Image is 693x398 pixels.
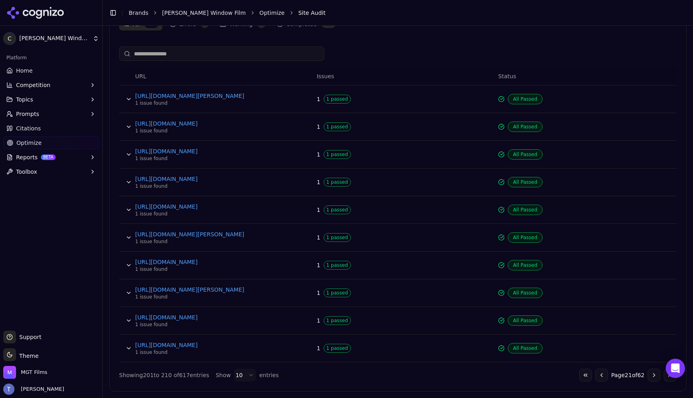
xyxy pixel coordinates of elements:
img: MGT Films [3,366,16,379]
span: 1 passed [324,122,351,131]
span: Competition [16,81,51,89]
span: 1 [317,95,320,103]
a: [URL][DOMAIN_NAME] [135,258,255,266]
span: 1 passed [324,261,351,270]
span: URL [135,72,146,80]
span: Theme [16,353,38,359]
span: [PERSON_NAME] Window Film [19,35,89,42]
span: Status [498,72,516,80]
a: [URL][DOMAIN_NAME] [135,203,255,211]
span: 1 [317,234,320,242]
th: URL [132,67,314,85]
span: 1 [317,289,320,297]
span: Reports [16,153,38,161]
div: Platform [3,51,99,64]
div: 1 issue found [135,321,255,328]
span: MGT Films [21,369,47,376]
span: 1 [317,344,320,352]
div: 1 issue found [135,294,255,300]
span: 1 passed [324,150,351,159]
span: 1 [317,150,320,158]
img: Tyler Newman [3,384,14,395]
a: [URL][DOMAIN_NAME] [135,120,255,128]
span: Site Audit [298,9,326,17]
span: Show [216,371,231,379]
span: All Passed [508,343,542,353]
span: Citations [16,124,41,132]
span: All Passed [508,94,542,104]
a: [URL][DOMAIN_NAME] [135,313,255,321]
th: Issues [314,67,495,85]
span: 1 passed [324,288,351,297]
span: BETA [41,154,56,160]
div: 1 issue found [135,266,255,272]
a: [URL][DOMAIN_NAME][PERSON_NAME] [135,230,255,238]
button: Toolbox [3,165,99,178]
a: Optimize [259,9,285,17]
nav: breadcrumb [129,9,671,17]
button: Competition [3,79,99,91]
button: Open user button [3,384,64,395]
a: Citations [3,122,99,135]
a: [URL][DOMAIN_NAME][PERSON_NAME] [135,286,255,294]
a: [URL][DOMAIN_NAME] [135,341,255,349]
span: All Passed [508,177,542,187]
span: All Passed [508,205,542,215]
span: 1 passed [324,233,351,242]
span: All Passed [508,260,542,270]
button: ReportsBETA [3,151,99,164]
a: Optimize [3,136,99,149]
th: Status [495,67,677,85]
span: C [3,32,16,45]
span: All Passed [508,149,542,160]
a: Home [3,64,99,77]
span: Support [16,333,41,341]
div: Showing 201 to 210 of 617 entries [119,371,209,379]
span: Toolbox [16,168,37,176]
div: 1 issue found [135,128,255,134]
span: 1 [317,123,320,131]
div: Data table [119,67,677,362]
div: 1 issue found [135,238,255,245]
span: Issues [317,72,334,80]
span: 1 passed [324,344,351,353]
div: Open Intercom Messenger [666,359,685,378]
button: Prompts [3,108,99,120]
a: [URL][DOMAIN_NAME] [135,175,255,183]
span: 1 passed [324,95,351,104]
span: 1 [317,317,320,325]
span: Page 21 of 62 [611,371,644,379]
span: Prompts [16,110,39,118]
span: All Passed [508,122,542,132]
div: 1 issue found [135,211,255,217]
span: Home [16,67,32,75]
a: [URL][DOMAIN_NAME] [135,147,255,155]
span: All Passed [508,232,542,243]
span: 1 passed [324,316,351,325]
span: Topics [16,95,33,104]
span: 1 [317,261,320,269]
span: 1 [317,206,320,214]
span: All Passed [508,315,542,326]
span: 1 [317,178,320,186]
div: 1 issue found [135,349,255,355]
button: Open organization switcher [3,366,47,379]
button: Topics [3,93,99,106]
span: 1 passed [324,178,351,187]
div: 1 issue found [135,183,255,189]
span: 1 passed [324,205,351,214]
span: Optimize [16,139,42,147]
div: 1 issue found [135,155,255,162]
span: All Passed [508,288,542,298]
a: Brands [129,10,148,16]
span: [PERSON_NAME] [18,386,64,393]
a: [URL][DOMAIN_NAME][PERSON_NAME] [135,92,255,100]
span: entries [259,371,279,379]
div: 1 issue found [135,100,255,106]
a: [PERSON_NAME] Window Film [162,9,246,17]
